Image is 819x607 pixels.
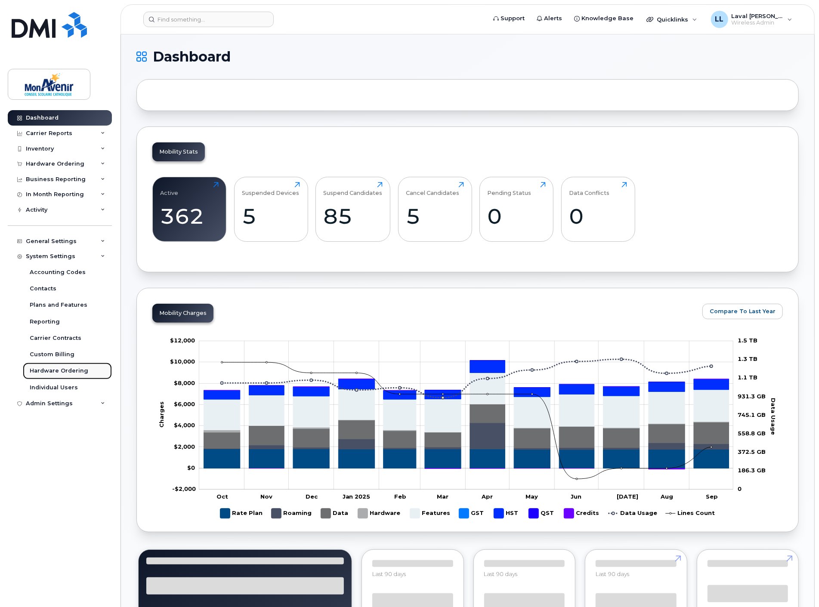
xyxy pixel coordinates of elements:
[172,485,196,492] g: $0
[204,404,729,432] g: Hardware
[706,493,718,500] tspan: Sep
[484,570,518,577] span: Last 90 days
[306,493,318,500] tspan: Dec
[738,392,766,399] tspan: 931.3 GB
[324,182,383,196] div: Suspend Candidates
[321,505,349,522] g: Data
[204,404,729,448] g: Data
[242,182,300,237] a: Suspended Devices5
[174,379,195,386] tspan: $8,000
[609,505,658,522] g: Data Usage
[738,355,757,362] tspan: 1.3 TB
[406,203,464,229] div: 5
[394,493,406,500] tspan: Feb
[172,485,196,492] tspan: -$2,000
[174,379,195,386] g: $0
[204,361,729,399] g: HST
[161,203,219,229] div: 362
[738,485,742,492] tspan: 0
[494,505,520,522] g: HST
[204,379,729,469] g: Credits
[174,443,195,450] g: $0
[666,505,715,522] g: Lines Count
[216,493,228,500] tspan: Oct
[158,401,165,428] tspan: Charges
[738,337,757,344] tspan: 1.5 TB
[529,505,556,522] g: QST
[702,304,783,319] button: Compare To Last Year
[324,203,383,229] div: 85
[204,449,729,468] g: Rate Plan
[220,505,715,522] g: Legend
[406,182,459,196] div: Cancel Candidates
[596,570,629,577] span: Last 90 days
[174,401,195,407] tspan: $6,000
[187,464,195,471] tspan: $0
[161,182,179,196] div: Active
[770,398,777,435] tspan: Data Usage
[174,443,195,450] tspan: $2,000
[170,337,195,344] tspan: $12,000
[161,182,219,237] a: Active362
[459,505,485,522] g: GST
[242,203,300,229] div: 5
[170,358,195,365] tspan: $10,000
[437,493,448,500] tspan: Mar
[174,422,195,428] tspan: $4,000
[481,493,493,500] tspan: Apr
[488,182,532,196] div: Pending Status
[406,182,464,237] a: Cancel Candidates5
[738,448,766,455] tspan: 372.5 GB
[738,430,766,437] tspan: 558.8 GB
[324,182,383,237] a: Suspend Candidates85
[410,505,451,522] g: Features
[738,411,766,418] tspan: 745.1 GB
[569,182,627,237] a: Data Conflicts0
[738,467,766,474] tspan: 186.3 GB
[617,493,639,500] tspan: [DATE]
[710,307,776,315] span: Compare To Last Year
[660,493,673,500] tspan: Aug
[569,182,609,196] div: Data Conflicts
[174,422,195,428] g: $0
[488,182,546,237] a: Pending Status0
[272,505,312,522] g: Roaming
[170,337,195,344] g: $0
[204,373,729,432] g: Features
[569,203,627,229] div: 0
[153,50,231,63] span: Dashboard
[372,570,406,577] span: Last 90 days
[170,358,195,365] g: $0
[564,505,600,522] g: Credits
[220,505,263,522] g: Rate Plan
[571,493,582,500] tspan: Jun
[242,182,299,196] div: Suspended Devices
[174,401,195,407] g: $0
[488,203,546,229] div: 0
[358,505,402,522] g: Hardware
[738,374,757,381] tspan: 1.1 TB
[343,493,371,500] tspan: Jan 2025
[526,493,538,500] tspan: May
[261,493,273,500] tspan: Nov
